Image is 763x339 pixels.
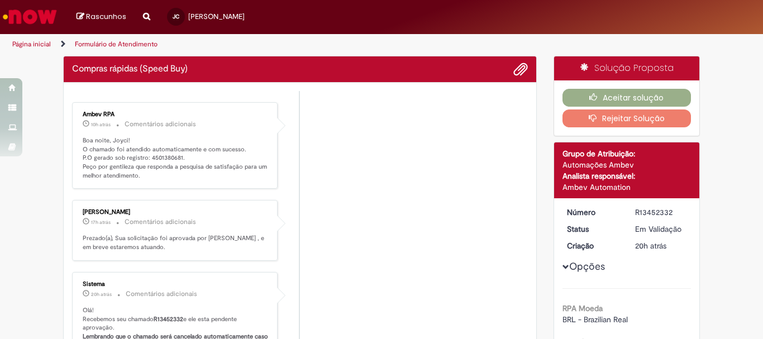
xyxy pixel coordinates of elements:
small: Comentários adicionais [125,120,196,129]
div: Em Validação [635,223,687,235]
div: R13452332 [635,207,687,218]
span: 20h atrás [91,291,112,298]
dt: Status [559,223,627,235]
div: Solução Proposta [554,56,700,80]
dt: Criação [559,240,627,251]
span: 20h atrás [635,241,666,251]
p: Boa noite, Joyci! O chamado foi atendido automaticamente e com sucesso. P.O gerado sob registro: ... [83,136,269,180]
time: 27/08/2025 15:59:04 [91,219,111,226]
b: RPA Moeda [562,303,603,313]
div: Analista responsável: [562,170,692,182]
div: Automações Ambev [562,159,692,170]
div: 27/08/2025 13:04:19 [635,240,687,251]
time: 27/08/2025 22:51:46 [91,121,111,128]
button: Aceitar solução [562,89,692,107]
div: Sistema [83,281,269,288]
a: Rascunhos [77,12,126,22]
div: [PERSON_NAME] [83,209,269,216]
button: Rejeitar Solução [562,109,692,127]
h2: Compras rápidas (Speed Buy) Histórico de tíquete [72,64,188,74]
span: 10h atrás [91,121,111,128]
a: Página inicial [12,40,51,49]
small: Comentários adicionais [126,289,197,299]
time: 27/08/2025 13:04:31 [91,291,112,298]
div: Ambev RPA [83,111,269,118]
b: R13452332 [154,315,183,323]
dt: Número [559,207,627,218]
div: Grupo de Atribuição: [562,148,692,159]
p: Prezado(a), Sua solicitação foi aprovada por [PERSON_NAME] , e em breve estaremos atuando. [83,234,269,251]
div: Ambev Automation [562,182,692,193]
ul: Trilhas de página [8,34,500,55]
small: Comentários adicionais [125,217,196,227]
time: 27/08/2025 13:04:19 [635,241,666,251]
button: Adicionar anexos [513,62,528,77]
span: 17h atrás [91,219,111,226]
a: Formulário de Atendimento [75,40,158,49]
img: ServiceNow [1,6,59,28]
span: BRL - Brazilian Real [562,314,628,324]
span: Rascunhos [86,11,126,22]
span: [PERSON_NAME] [188,12,245,21]
span: JC [173,13,179,20]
